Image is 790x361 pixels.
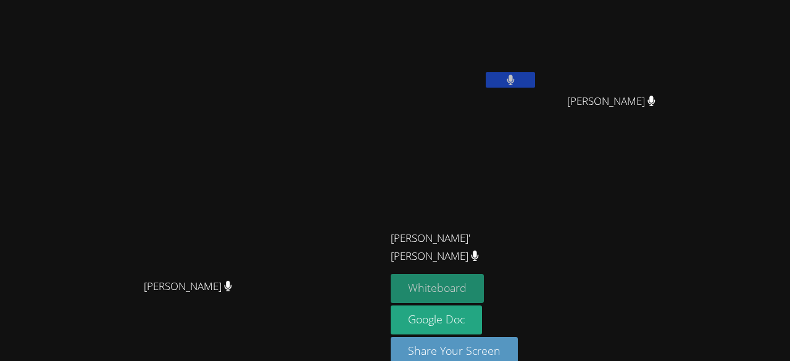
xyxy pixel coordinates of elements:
span: [PERSON_NAME] [144,278,232,296]
span: [PERSON_NAME]' [PERSON_NAME] [391,230,528,265]
button: Whiteboard [391,274,484,303]
span: [PERSON_NAME] [567,93,655,110]
a: Google Doc [391,305,482,334]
